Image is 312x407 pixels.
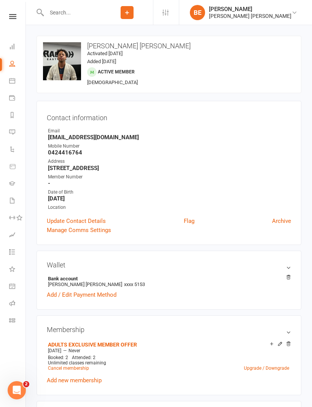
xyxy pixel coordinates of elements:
a: Reports [9,107,26,124]
a: General attendance kiosk mode [9,278,26,296]
div: Email [48,127,291,135]
strong: Bank account [48,276,287,281]
div: BE [190,5,205,20]
span: [DATE] [48,348,61,353]
a: Calendar [9,73,26,90]
a: Cancel membership [48,366,89,371]
a: Manage Comms Settings [47,226,111,235]
div: — [46,348,291,354]
span: [DEMOGRAPHIC_DATA] [87,79,138,85]
time: Added [DATE] [87,59,116,64]
a: ADULTS EXCLUSIVE MEMBER OFFER [48,342,137,348]
span: Attended: 2 [72,355,96,360]
a: Flag [184,216,194,226]
div: [PERSON_NAME] [209,6,291,13]
li: [PERSON_NAME] [PERSON_NAME] [47,275,291,288]
span: Active member [98,69,135,75]
h3: Membership [47,326,291,334]
a: Product Sales [9,159,26,176]
a: People [9,56,26,73]
span: Booked: 2 [48,355,68,360]
a: Archive [272,216,291,226]
span: 2 [23,381,29,387]
a: Dashboard [9,39,26,56]
a: Upgrade / Downgrade [244,366,289,371]
a: Roll call kiosk mode [9,296,26,313]
div: Mobile Number [48,143,291,150]
a: Payments [9,90,26,107]
strong: [DATE] [48,195,291,202]
a: Class kiosk mode [9,313,26,330]
span: Never [68,348,80,353]
h3: [PERSON_NAME] [PERSON_NAME] [43,42,295,50]
a: Update Contact Details [47,216,106,226]
h3: Contact information [47,111,291,122]
a: Add new membership [47,377,102,384]
div: Location [48,204,291,211]
div: Date of Birth [48,189,291,196]
a: Add / Edit Payment Method [47,290,116,299]
img: image1760343547.png [43,42,81,80]
span: Unlimited classes remaining [48,360,106,366]
div: Member Number [48,173,291,181]
div: Address [48,158,291,165]
h3: Wallet [47,261,291,269]
time: Activated [DATE] [87,51,123,56]
div: [PERSON_NAME] [PERSON_NAME] [209,13,291,19]
strong: [EMAIL_ADDRESS][DOMAIN_NAME] [48,134,291,141]
strong: [STREET_ADDRESS] [48,165,291,172]
span: xxxx 5153 [124,281,145,287]
strong: 0424416764 [48,149,291,156]
a: Assessments [9,227,26,244]
input: Search... [44,7,101,18]
iframe: Intercom live chat [8,381,26,399]
strong: - [48,180,291,187]
a: What's New [9,261,26,278]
